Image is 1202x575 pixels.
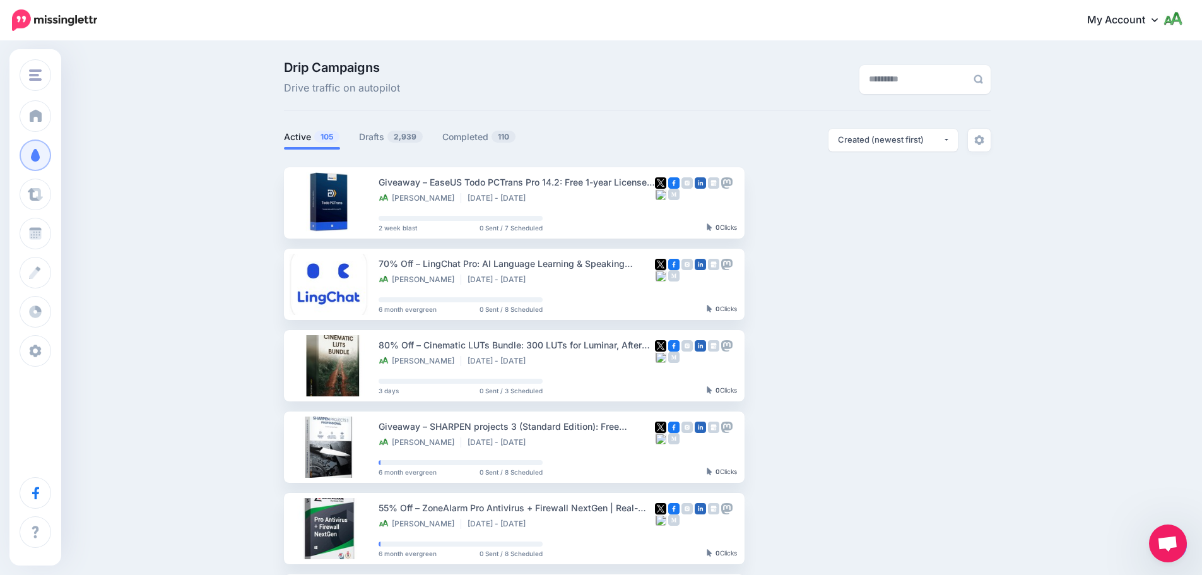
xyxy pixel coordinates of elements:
img: instagram-grey-square.png [681,503,693,514]
img: mastodon-grey-square.png [721,503,733,514]
img: mastodon-grey-square.png [721,177,733,189]
img: instagram-grey-square.png [681,177,693,189]
div: 80% Off – Cinematic LUTs Bundle: 300 LUTs for Luminar, After Effects, Photoshop, Premiere Pro, Fi... [379,338,655,352]
img: linkedin-square.png [695,503,706,514]
li: [PERSON_NAME] [379,437,461,448]
img: medium-grey-square.png [668,189,680,200]
span: 3 days [379,388,399,394]
span: 105 [314,131,339,143]
div: Giveaway – EaseUS Todo PCTrans Pro 14.2: Free 1-year License Code | Full Version – for Windows [379,175,655,189]
a: Drafts2,939 [359,129,423,145]
img: facebook-square.png [668,422,680,433]
img: instagram-grey-square.png [681,340,693,352]
img: linkedin-square.png [695,259,706,270]
img: pointer-grey-darker.png [707,305,712,312]
li: [DATE] - [DATE] [468,356,532,366]
div: Clicks [707,550,737,557]
span: Drive traffic on autopilot [284,80,400,97]
img: twitter-square.png [655,259,666,270]
li: [PERSON_NAME] [379,275,461,285]
img: pointer-grey-darker.png [707,223,712,231]
img: settings-grey.png [974,135,984,145]
img: search-grey-6.png [974,74,983,84]
b: 0 [716,223,720,231]
li: [DATE] - [DATE] [468,275,532,285]
b: 0 [716,468,720,475]
li: [PERSON_NAME] [379,519,461,529]
img: bluesky-grey-square.png [655,270,666,282]
img: bluesky-grey-square.png [655,433,666,444]
span: 110 [492,131,516,143]
b: 0 [716,305,720,312]
div: 70% Off – LingChat Pro: AI Language Learning & Speaking Practice App – for Android, iPhone, iPad [379,256,655,271]
span: 0 Sent / 8 Scheduled [480,469,543,475]
span: Drip Campaigns [284,61,400,74]
img: bluesky-grey-square.png [655,352,666,363]
span: 0 Sent / 7 Scheduled [480,225,543,231]
li: [PERSON_NAME] [379,356,461,366]
img: twitter-square.png [655,177,666,189]
span: 2,939 [387,131,423,143]
div: Open chat [1149,525,1187,562]
img: facebook-square.png [668,340,680,352]
img: linkedin-square.png [695,177,706,189]
span: 2 week blast [379,225,417,231]
img: twitter-square.png [655,503,666,514]
b: 0 [716,549,720,557]
li: [DATE] - [DATE] [468,437,532,448]
img: pointer-grey-darker.png [707,549,712,557]
img: pointer-grey-darker.png [707,468,712,475]
div: 55% Off – ZoneAlarm Pro Antivirus + Firewall NextGen | Real-time Antivirus, Advanced Firewall, An... [379,501,655,515]
b: 0 [716,386,720,394]
img: linkedin-square.png [695,340,706,352]
img: twitter-square.png [655,340,666,352]
div: Created (newest first) [838,134,943,146]
span: 6 month evergreen [379,550,437,557]
img: facebook-square.png [668,259,680,270]
img: google_business-grey-square.png [708,259,719,270]
img: medium-grey-square.png [668,514,680,526]
img: bluesky-grey-square.png [655,514,666,526]
div: Clicks [707,305,737,313]
img: google_business-grey-square.png [708,503,719,514]
span: 0 Sent / 8 Scheduled [480,550,543,557]
img: medium-grey-square.png [668,352,680,363]
a: My Account [1075,5,1183,36]
img: pointer-grey-darker.png [707,386,712,394]
li: [DATE] - [DATE] [468,193,532,203]
img: twitter-square.png [655,422,666,433]
a: Active105 [284,129,340,145]
img: instagram-grey-square.png [681,422,693,433]
img: Missinglettr [12,9,97,31]
img: mastodon-grey-square.png [721,340,733,352]
span: 6 month evergreen [379,469,437,475]
li: [PERSON_NAME] [379,193,461,203]
span: 6 month evergreen [379,306,437,312]
img: bluesky-grey-square.png [655,189,666,200]
div: Giveaway – SHARPEN projects 3 (Standard Edition): Free Activation Code | Full Version – for Windows [379,419,655,434]
div: Clicks [707,387,737,394]
div: Clicks [707,468,737,476]
span: 0 Sent / 3 Scheduled [480,388,543,394]
img: facebook-square.png [668,503,680,514]
div: Clicks [707,224,737,232]
li: [DATE] - [DATE] [468,519,532,529]
img: medium-grey-square.png [668,433,680,444]
img: facebook-square.png [668,177,680,189]
img: medium-grey-square.png [668,270,680,282]
img: google_business-grey-square.png [708,340,719,352]
img: instagram-grey-square.png [681,259,693,270]
img: menu.png [29,69,42,81]
img: mastodon-grey-square.png [721,422,733,433]
a: Completed110 [442,129,516,145]
button: Created (newest first) [828,129,958,151]
img: google_business-grey-square.png [708,177,719,189]
img: mastodon-grey-square.png [721,259,733,270]
span: 0 Sent / 8 Scheduled [480,306,543,312]
img: google_business-grey-square.png [708,422,719,433]
img: linkedin-square.png [695,422,706,433]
